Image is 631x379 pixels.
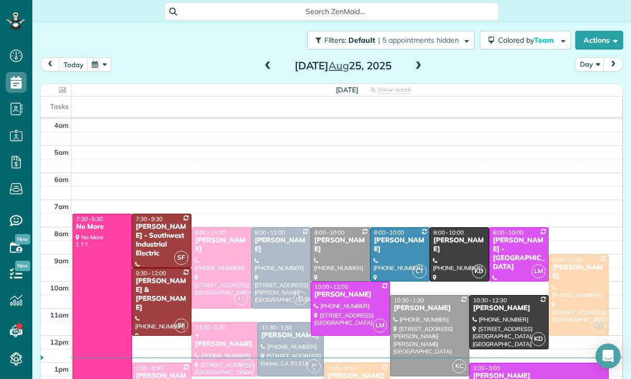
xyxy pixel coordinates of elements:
span: KD [472,264,486,278]
small: 2 [307,365,320,375]
span: 10:30 - 12:30 [473,297,507,304]
span: New [15,234,30,244]
span: CT [412,264,427,278]
span: 8:00 - 10:00 [493,229,523,236]
small: 2 [294,297,307,307]
span: 1:00 - 3:00 [136,364,163,372]
div: + [PERSON_NAME] [195,331,254,349]
button: today [59,57,88,71]
span: 10:30 - 1:30 [394,297,424,304]
span: 8:00 - 10:00 [433,229,464,236]
div: [PERSON_NAME] [373,236,427,254]
div: [PERSON_NAME] - [GEOGRAPHIC_DATA] [492,236,545,272]
span: 9am [54,256,69,265]
span: WB [591,319,605,333]
span: 9:00 - 12:00 [552,256,583,263]
div: [PERSON_NAME] & [PERSON_NAME] [135,277,188,312]
span: 8:00 - 10:00 [314,229,345,236]
span: 12pm [50,338,69,346]
span: SF [174,251,188,265]
span: 5am [54,148,69,156]
span: 8am [54,229,69,238]
div: [PERSON_NAME] [314,290,387,299]
button: next [603,57,623,71]
span: SF [174,319,188,333]
span: 1pm [54,365,69,373]
button: Colored byTeam [480,31,571,50]
span: 7:30 - 9:30 [136,215,163,223]
span: 8:00 - 11:00 [255,229,285,236]
span: Aug [329,59,349,72]
span: JM [298,294,303,300]
div: [PERSON_NAME] [393,304,466,313]
span: Team [534,35,555,45]
span: Tasks [50,102,69,111]
div: No More [76,223,129,231]
span: LI [240,359,254,373]
button: prev [40,57,60,71]
div: [PERSON_NAME] [254,236,308,254]
div: [PERSON_NAME] [472,304,545,313]
span: 11:30 - 1:30 [195,324,225,331]
span: [DATE] [336,85,358,94]
span: 6am [54,175,69,184]
span: 9:30 - 12:00 [136,270,166,277]
span: 1:00 - 3:00 [327,364,355,372]
div: [PERSON_NAME] [552,263,605,281]
button: Filters: Default | 5 appointments hidden [307,31,475,50]
span: 7am [54,202,69,211]
div: [PERSON_NAME] [195,236,248,254]
h2: [DATE] 25, 2025 [278,60,408,71]
button: Actions [575,31,623,50]
span: 1:00 - 3:00 [473,364,500,372]
span: 8:00 - 11:00 [195,229,225,236]
span: LM [373,319,387,333]
span: Filters: [324,35,346,45]
span: | 5 appointments hidden [378,35,459,45]
span: 8:00 - 10:00 [374,229,404,236]
span: JM [311,362,317,368]
div: [PERSON_NAME] [261,331,321,340]
div: [PERSON_NAME] [314,236,367,254]
div: Open Intercom Messenger [596,344,621,369]
span: 4am [54,121,69,129]
span: LM [531,264,545,278]
span: New [15,261,30,271]
a: Filters: Default | 5 appointments hidden [302,31,475,50]
span: View week [378,85,411,94]
span: 7:30 - 5:30 [76,215,103,223]
span: KC [452,359,466,373]
div: [PERSON_NAME] [433,236,486,254]
div: [PERSON_NAME] - Southwest Industrial Electric [135,223,188,258]
span: 11am [50,311,69,319]
span: Default [348,35,376,45]
span: 10am [50,284,69,292]
span: Colored by [498,35,557,45]
span: KD [531,332,545,346]
span: 11:30 - 1:30 [261,324,292,331]
span: LI [234,291,248,305]
span: 10:00 - 12:00 [314,283,348,290]
button: Day [575,57,604,71]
